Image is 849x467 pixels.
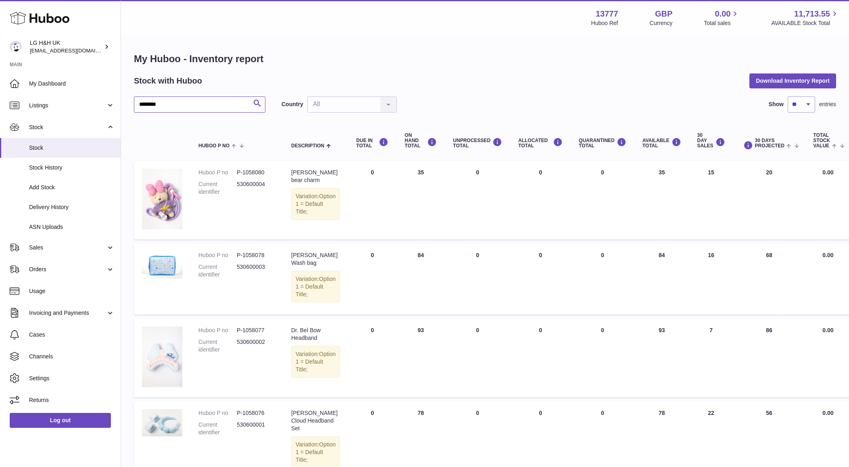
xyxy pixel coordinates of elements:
[822,327,833,333] span: 0.00
[822,252,833,258] span: 0.00
[704,19,740,27] span: Total sales
[655,8,672,19] strong: GBP
[29,309,106,317] span: Invoicing and Payments
[29,287,115,295] span: Usage
[634,161,689,239] td: 35
[794,8,830,19] span: 11,713.55
[198,180,237,196] dt: Current identifier
[296,193,336,215] span: Option 1 = Default Title;
[291,346,340,378] div: Variation:
[296,441,336,463] span: Option 1 = Default Title;
[601,410,604,416] span: 0
[134,75,202,86] h2: Stock with Huboo
[689,243,733,314] td: 16
[396,243,445,314] td: 84
[579,138,626,149] div: QUARANTINED Total
[510,161,571,239] td: 0
[30,47,119,54] span: [EMAIL_ADDRESS][DOMAIN_NAME]
[650,19,673,27] div: Currency
[29,144,115,152] span: Stock
[10,413,111,427] a: Log out
[296,351,336,373] span: Option 1 = Default Title;
[445,243,510,314] td: 0
[198,169,237,176] dt: Huboo P no
[142,409,182,436] img: product image
[237,169,275,176] dd: P-1058080
[510,243,571,314] td: 0
[819,101,836,108] span: entries
[518,138,563,149] div: ALLOCATED Total
[29,102,106,109] span: Listings
[596,8,618,19] strong: 13777
[453,138,502,149] div: UNPROCESSED Total
[198,263,237,279] dt: Current identifier
[689,318,733,397] td: 7
[601,169,604,176] span: 0
[10,41,22,53] img: veechen@lghnh.co.uk
[29,80,115,88] span: My Dashboard
[405,133,437,149] div: ON HAND Total
[445,161,510,239] td: 0
[282,101,303,108] label: Country
[296,276,336,297] span: Option 1 = Default Title;
[30,39,102,54] div: LG H&H UK
[356,138,388,149] div: DUE IN TOTAL
[697,133,725,149] div: 30 DAY SALES
[822,169,833,176] span: 0.00
[348,243,396,314] td: 0
[142,327,182,387] img: product image
[733,318,805,397] td: 86
[733,161,805,239] td: 20
[198,409,237,417] dt: Huboo P no
[198,421,237,436] dt: Current identifier
[601,327,604,333] span: 0
[755,138,784,149] span: 30 DAYS PROJECTED
[510,318,571,397] td: 0
[29,184,115,191] span: Add Stock
[291,327,340,342] div: Dr. Bel Bow Headband
[769,101,784,108] label: Show
[291,251,340,267] div: [PERSON_NAME] Wash bag
[237,409,275,417] dd: P-1058076
[822,410,833,416] span: 0.00
[29,124,106,131] span: Stock
[198,327,237,334] dt: Huboo P no
[29,266,106,273] span: Orders
[237,327,275,334] dd: P-1058077
[237,263,275,279] dd: 530600003
[29,375,115,382] span: Settings
[634,318,689,397] td: 93
[198,338,237,354] dt: Current identifier
[198,251,237,259] dt: Huboo P no
[142,251,182,279] img: product image
[29,331,115,339] span: Cases
[348,318,396,397] td: 0
[237,421,275,436] dd: 530600001
[771,8,839,27] a: 11,713.55 AVAILABLE Stock Total
[29,396,115,404] span: Returns
[29,244,106,251] span: Sales
[291,169,340,184] div: [PERSON_NAME] bear charm
[733,243,805,314] td: 68
[29,164,115,172] span: Stock History
[142,169,182,229] img: product image
[134,52,836,65] h1: My Huboo - Inventory report
[771,19,839,27] span: AVAILABLE Stock Total
[689,161,733,239] td: 15
[198,143,229,149] span: Huboo P no
[813,133,830,149] span: Total stock value
[291,271,340,303] div: Variation:
[749,73,836,88] button: Download Inventory Report
[704,8,740,27] a: 0.00 Total sales
[29,353,115,360] span: Channels
[291,409,340,432] div: [PERSON_NAME] Cloud Headband Set
[396,161,445,239] td: 35
[715,8,731,19] span: 0.00
[642,138,681,149] div: AVAILABLE Total
[237,180,275,196] dd: 530600004
[29,223,115,231] span: ASN Uploads
[601,252,604,258] span: 0
[348,161,396,239] td: 0
[237,338,275,354] dd: 530600002
[634,243,689,314] td: 84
